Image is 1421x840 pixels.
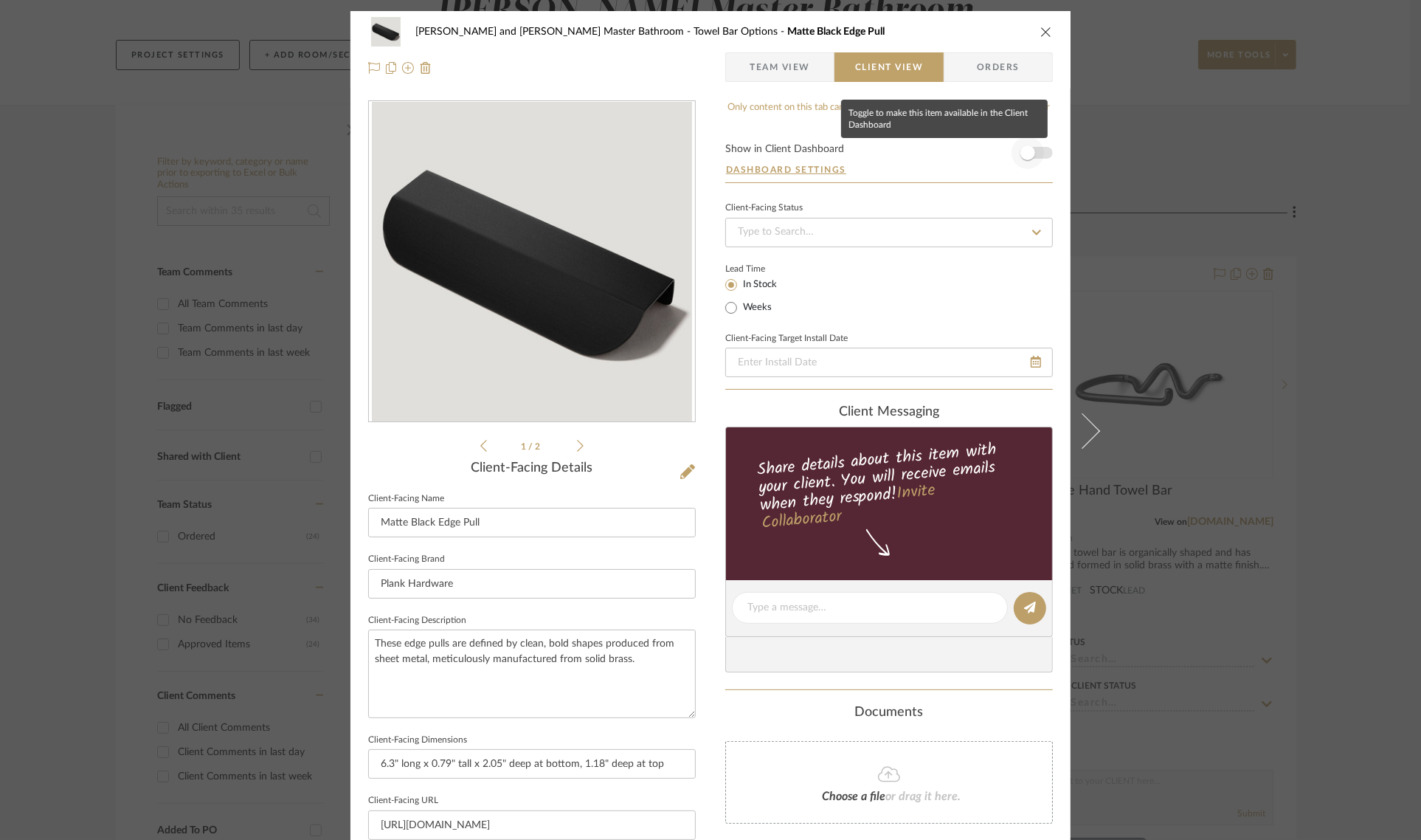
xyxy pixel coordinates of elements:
span: Towel Bar Options [694,27,787,37]
span: / [529,442,536,451]
div: Client-Facing Status [725,204,803,212]
span: or drag it here. [885,791,961,802]
label: Lead Time [725,262,801,275]
button: Dashboard Settings [725,163,847,176]
span: 2 [536,442,543,451]
label: Client-Facing Target Install Date [725,335,848,342]
span: Team View [750,52,810,82]
div: Client-Facing Details [368,461,696,477]
span: 1 [522,442,529,451]
div: client Messaging [725,404,1053,421]
span: Matte Black Edge Pull [787,27,885,37]
img: Remove from project [420,62,432,74]
input: Enter Client-Facing Brand [368,569,696,599]
div: Documents [725,705,1053,721]
mat-radio-group: Select item type [725,275,801,317]
img: d87da8e6-e1dc-4efa-8b64-073df5f64d1a_48x40.jpg [368,17,404,47]
span: Client View [855,52,923,82]
span: [PERSON_NAME] and [PERSON_NAME] Master Bathroom [415,27,694,37]
input: Enter Client-Facing Item Name [368,508,696,537]
input: Enter item URL [368,810,696,840]
div: Share details about this item with your client. You will receive emails when they respond! [724,437,1055,536]
div: Only content on this tab can share to Dashboard. Click eyeball icon to show or hide. [725,100,1053,129]
label: Client-Facing Dimensions [368,737,467,744]
img: d87da8e6-e1dc-4efa-8b64-073df5f64d1a_436x436.jpg [372,102,692,422]
input: Type to Search… [725,218,1053,247]
label: Client-Facing Name [368,495,444,503]
label: Client-Facing URL [368,797,438,805]
div: 0 [369,102,695,422]
button: close [1040,25,1053,38]
span: Choose a file [822,791,885,802]
label: In Stock [740,278,777,292]
label: Weeks [740,301,772,314]
label: Client-Facing Brand [368,556,445,563]
label: Client-Facing Description [368,617,466,624]
input: Enter item dimensions [368,749,696,779]
input: Enter Install Date [725,348,1053,377]
span: Orders [961,52,1036,82]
